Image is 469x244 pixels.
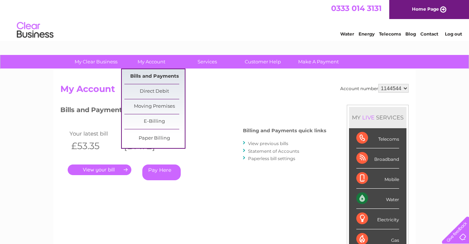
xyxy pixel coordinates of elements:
img: logo.png [16,19,54,41]
a: Log out [445,31,462,37]
th: [DATE] [120,138,173,154]
a: My Clear Business [66,55,126,69]
h3: Bills and Payments [60,105,326,118]
div: Electricity [356,209,399,229]
h4: Billing and Payments quick links [243,128,326,133]
a: Energy [359,31,375,37]
a: Direct Debit [124,84,185,99]
a: Pay Here [142,164,181,180]
td: Invoice date [120,129,173,138]
a: Services [177,55,237,69]
div: Mobile [356,169,399,189]
td: Your latest bill [68,129,120,138]
h2: My Account [60,84,409,98]
div: Water [356,189,399,209]
div: Account number [340,84,409,93]
a: . [68,164,131,175]
div: Clear Business is a trading name of Verastar Limited (registered in [GEOGRAPHIC_DATA] No. 3667643... [62,4,408,36]
div: Broadband [356,148,399,169]
a: E-Billing [124,114,185,129]
a: Customer Help [233,55,293,69]
a: View previous bills [248,141,288,146]
a: Contact [420,31,438,37]
div: MY SERVICES [349,107,406,128]
a: Paperless bill settings [248,156,295,161]
div: LIVE [361,114,376,121]
a: Telecoms [379,31,401,37]
a: Make A Payment [288,55,349,69]
a: Water [340,31,354,37]
th: £53.35 [68,138,120,154]
a: Bills and Payments [124,69,185,84]
div: Telecoms [356,128,399,148]
a: Blog [405,31,416,37]
a: Statement of Accounts [248,148,299,154]
a: 0333 014 3131 [331,4,382,13]
a: Moving Premises [124,99,185,114]
a: My Account [121,55,182,69]
a: Paper Billing [124,131,185,146]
